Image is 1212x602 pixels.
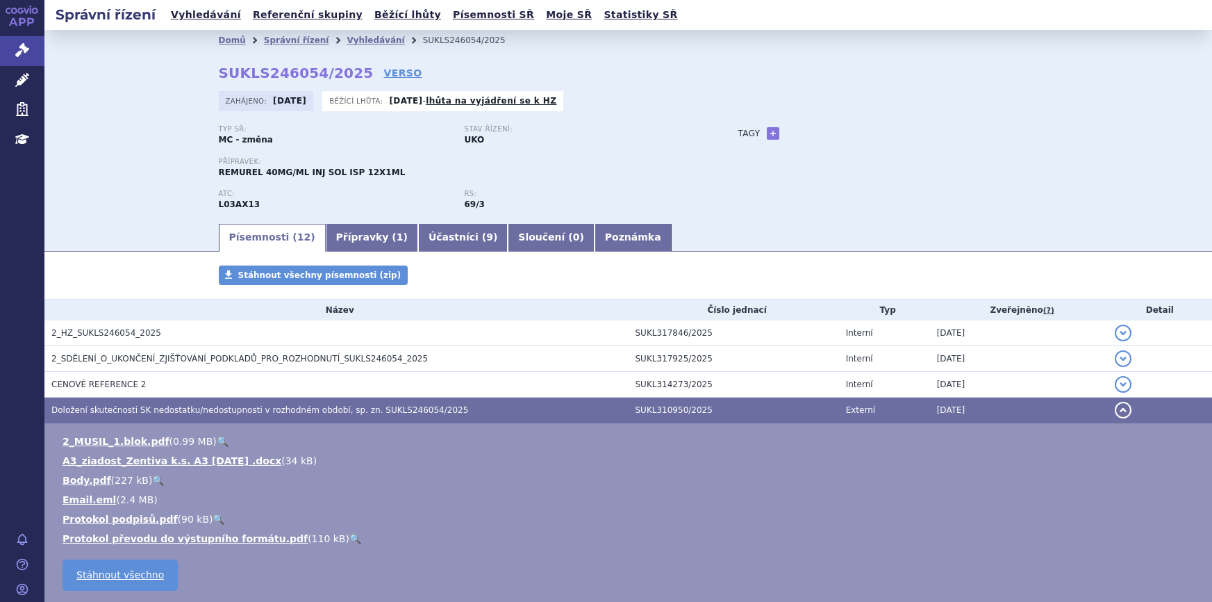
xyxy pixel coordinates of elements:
span: Doložení skutečnosti SK nedostatku/nedostupnosti v rozhodném období, sp. zn. SUKLS246054/2025 [51,405,468,415]
span: Běžící lhůta: [329,95,385,106]
button: detail [1115,350,1131,367]
span: 227 kB [115,475,149,486]
strong: interferony a ostatní léčiva k terapii roztroušené sklerózy, parent. [465,200,485,209]
span: Externí [846,405,875,415]
h3: Tagy [738,125,761,142]
a: VERSO [383,66,422,80]
strong: [DATE] [389,96,422,106]
span: CENOVÉ REFERENCE 2 [51,380,147,389]
a: Správní řízení [264,35,329,45]
td: [DATE] [930,372,1108,398]
strong: SUKLS246054/2025 [219,65,374,81]
td: SUKL317925/2025 [629,346,839,372]
a: Stáhnout všechny písemnosti (zip) [219,266,408,285]
td: [DATE] [930,346,1108,372]
strong: UKO [465,135,485,145]
span: 0 [573,231,580,243]
strong: MC - změna [219,135,273,145]
h2: Správní řízení [44,5,167,24]
p: Typ SŘ: [219,125,451,133]
span: 0.99 MB [173,436,213,447]
span: 1 [397,231,404,243]
th: Zveřejněno [930,300,1108,320]
a: Sloučení (0) [508,224,594,252]
a: Písemnosti (12) [219,224,326,252]
a: Moje SŘ [542,6,596,24]
a: A3_ziadost_Zentiva k.s. A3 [DATE] .docx [63,455,281,466]
a: Písemnosti SŘ [449,6,538,24]
a: Protokol podpisů.pdf [63,514,178,525]
button: detail [1115,402,1131,418]
span: 110 kB [312,533,346,544]
strong: [DATE] [273,96,306,106]
span: Stáhnout všechny písemnosti (zip) [238,270,401,280]
a: 🔍 [213,514,224,525]
th: Detail [1108,300,1212,320]
a: Poznámka [595,224,672,252]
span: Interní [846,380,873,389]
p: - [389,95,556,106]
p: ATC: [219,190,451,198]
abbr: (?) [1043,306,1054,316]
p: RS: [465,190,697,198]
li: ( ) [63,473,1198,487]
th: Název [44,300,629,320]
li: ( ) [63,454,1198,468]
a: Stáhnout všechno [63,560,178,591]
p: Přípravek: [219,158,711,166]
a: + [767,127,779,140]
span: REMUREL 40MG/ML INJ SOL ISP 12X1ML [219,168,406,177]
span: Zahájeno: [226,95,269,106]
span: Interní [846,354,873,364]
span: 2_HZ_SUKLS246054_2025 [51,328,161,338]
li: ( ) [63,512,1198,526]
strong: GLATIRAMER-ACETÁT [219,200,260,209]
a: Přípravky (1) [326,224,418,252]
td: SUKL314273/2025 [629,372,839,398]
li: ( ) [63,434,1198,448]
a: Vyhledávání [167,6,245,24]
td: [DATE] [930,320,1108,346]
span: 34 kB [285,455,313,466]
a: 🔍 [217,436,229,447]
p: Stav řízení: [465,125,697,133]
th: Číslo jednací [629,300,839,320]
a: 🔍 [349,533,361,544]
span: Interní [846,328,873,338]
span: 90 kB [181,514,209,525]
a: Běžící lhůty [370,6,445,24]
a: Referenční skupiny [249,6,367,24]
td: SUKL317846/2025 [629,320,839,346]
a: Email.eml [63,494,116,505]
li: ( ) [63,532,1198,546]
span: 12 [297,231,310,243]
a: lhůta na vyjádření se k HZ [426,96,556,106]
a: Statistiky SŘ [599,6,681,24]
th: Typ [839,300,930,320]
a: Účastníci (9) [418,224,508,252]
a: Body.pdf [63,475,111,486]
span: 2.4 MB [120,494,153,505]
a: 2_MUSIL_1.blok.pdf [63,436,169,447]
a: 🔍 [152,475,164,486]
span: 9 [486,231,493,243]
span: 2_SDĚLENÍ_O_UKONČENÍ_ZJIŠŤOVÁNÍ_PODKLADŮ_PRO_ROZHODNUTÍ_SUKLS246054_2025 [51,354,428,364]
button: detail [1115,325,1131,341]
li: ( ) [63,493,1198,507]
a: Vyhledávání [347,35,404,45]
a: Protokol převodu do výstupního formátu.pdf [63,533,308,544]
td: [DATE] [930,398,1108,423]
button: detail [1115,376,1131,393]
li: SUKLS246054/2025 [423,30,524,51]
td: SUKL310950/2025 [629,398,839,423]
a: Domů [219,35,246,45]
